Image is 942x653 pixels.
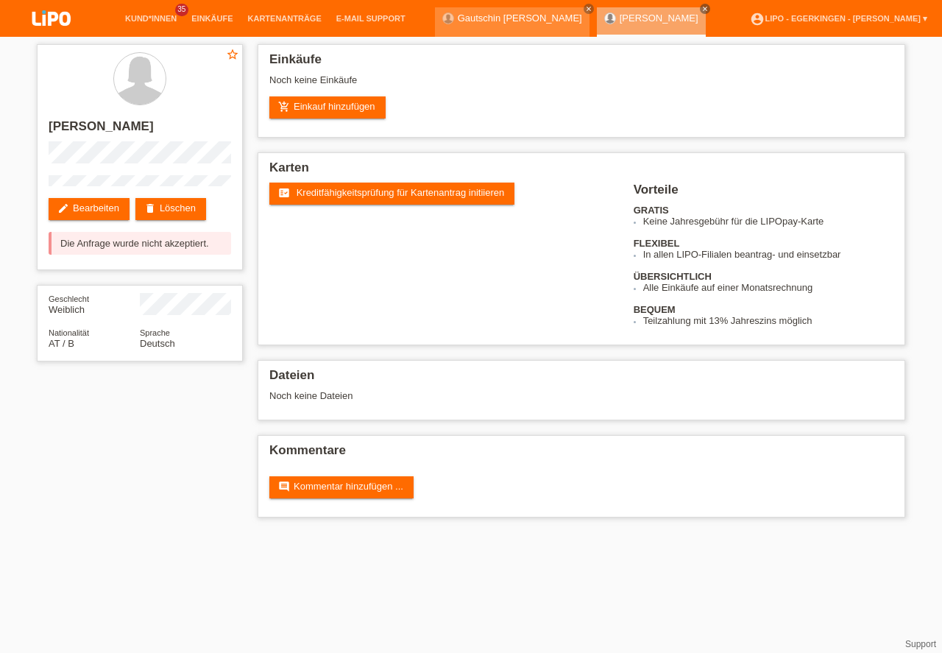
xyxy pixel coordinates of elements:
[184,14,240,23] a: Einkäufe
[634,238,680,249] b: FLEXIBEL
[144,202,156,214] i: delete
[278,187,290,199] i: fact_check
[700,4,710,14] a: close
[269,160,893,183] h2: Karten
[269,52,893,74] h2: Einkäufe
[226,48,239,63] a: star_border
[140,338,175,349] span: Deutsch
[643,216,893,227] li: Keine Jahresgebühr für die LIPOpay-Karte
[643,249,893,260] li: In allen LIPO-Filialen beantrag- und einsetzbar
[140,328,170,337] span: Sprache
[15,30,88,41] a: LIPO pay
[329,14,413,23] a: E-Mail Support
[49,328,89,337] span: Nationalität
[269,390,719,401] div: Noch keine Dateien
[643,315,893,326] li: Teilzahlung mit 13% Jahreszins möglich
[49,293,140,315] div: Weiblich
[49,338,74,349] span: Österreich / B / 27.02.2024
[241,14,329,23] a: Kartenanträge
[269,183,514,205] a: fact_check Kreditfähigkeitsprüfung für Kartenantrag initiieren
[278,101,290,113] i: add_shopping_cart
[49,294,89,303] span: Geschlecht
[620,13,698,24] a: [PERSON_NAME]
[634,271,712,282] b: ÜBERSICHTLICH
[226,48,239,61] i: star_border
[634,205,669,216] b: GRATIS
[585,5,592,13] i: close
[175,4,188,16] span: 35
[269,96,386,119] a: add_shopping_cartEinkauf hinzufügen
[49,232,231,255] div: Die Anfrage wurde nicht akzeptiert.
[634,304,676,315] b: BEQUEM
[269,368,893,390] h2: Dateien
[269,74,893,96] div: Noch keine Einkäufe
[269,443,893,465] h2: Kommentare
[458,13,582,24] a: Gautschin [PERSON_NAME]
[584,4,594,14] a: close
[269,476,414,498] a: commentKommentar hinzufügen ...
[49,119,231,141] h2: [PERSON_NAME]
[57,202,69,214] i: edit
[643,282,893,293] li: Alle Einkäufe auf einer Monatsrechnung
[49,198,130,220] a: editBearbeiten
[701,5,709,13] i: close
[118,14,184,23] a: Kund*innen
[135,198,206,220] a: deleteLöschen
[634,183,893,205] h2: Vorteile
[750,12,765,27] i: account_circle
[905,639,936,649] a: Support
[278,481,290,493] i: comment
[297,187,505,198] span: Kreditfähigkeitsprüfung für Kartenantrag initiieren
[743,14,935,23] a: account_circleLIPO - Egerkingen - [PERSON_NAME] ▾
